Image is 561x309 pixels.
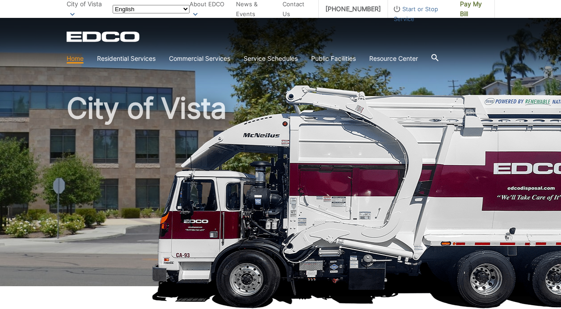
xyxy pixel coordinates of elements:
[311,54,356,63] a: Public Facilities
[67,94,495,290] h1: City of Vista
[369,54,418,63] a: Resource Center
[244,54,298,63] a: Service Schedules
[67,54,84,63] a: Home
[97,54,156,63] a: Residential Services
[169,54,230,63] a: Commercial Services
[113,5,190,13] select: Select a language
[67,31,141,42] a: EDCD logo. Return to the homepage.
